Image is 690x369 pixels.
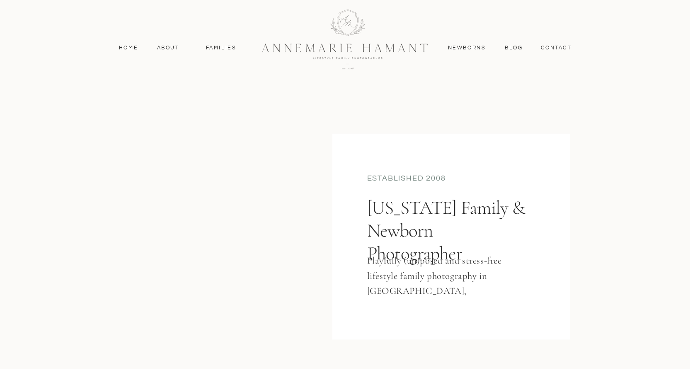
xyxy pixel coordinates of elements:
[504,44,524,51] a: Blog
[156,44,180,51] a: About
[367,197,531,269] h1: [US_STATE] Family & Newborn Photographer
[538,44,574,51] a: contact
[116,44,141,51] a: Home
[367,253,523,301] h3: Playfully (un)posed and stress-free lifestyle family photography in [GEOGRAPHIC_DATA], [GEOGRAPHI...
[447,44,487,51] a: Newborns
[203,44,240,51] a: Families
[367,173,535,184] div: established 2008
